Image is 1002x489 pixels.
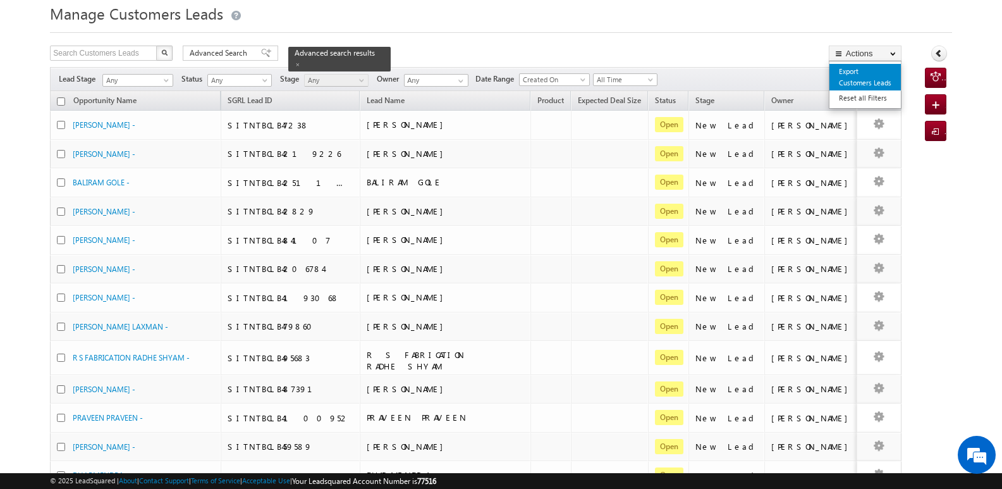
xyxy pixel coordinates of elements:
[771,96,793,105] span: Owner
[208,75,268,86] span: Any
[771,441,854,452] div: [PERSON_NAME]
[655,146,683,161] span: Open
[67,94,143,110] a: Opportunity Name
[102,74,173,87] a: Any
[367,176,442,187] span: BALIRAM GOLE
[181,73,207,85] span: Status
[771,206,854,217] div: [PERSON_NAME]
[695,120,759,131] div: New Lead
[304,74,369,87] a: Any
[771,235,854,246] div: [PERSON_NAME]
[571,94,647,110] a: Expected Deal Size
[771,120,854,131] div: [PERSON_NAME]
[771,470,854,481] div: [PERSON_NAME]
[73,471,129,480] a: DHARMENDRA -
[367,292,449,302] span: [PERSON_NAME]
[73,293,135,302] a: [PERSON_NAME] -
[73,120,135,130] a: [PERSON_NAME] -
[59,73,101,85] span: Lead Stage
[228,148,354,159] div: SITNTBCLB4219226
[228,263,354,275] div: SITNTBCLB4206784
[695,470,759,481] div: New Lead
[771,263,854,275] div: [PERSON_NAME]
[655,381,683,397] span: Open
[695,263,759,275] div: New Lead
[367,469,429,480] span: DHARMENDRA
[161,49,168,56] img: Search
[655,290,683,305] span: Open
[292,476,436,486] span: Your Leadsquared Account Number is
[695,148,759,159] div: New Lead
[695,292,759,304] div: New Lead
[207,6,238,37] div: Minimize live chat window
[655,350,683,365] span: Open
[228,383,354,395] div: SITNTBCLB487391
[367,412,467,423] span: PRAVEEN PRAVEEN
[695,321,759,332] div: New Lead
[221,94,279,110] a: SGRL Lead ID
[305,75,365,86] span: Any
[417,476,436,486] span: 77516
[689,94,721,110] a: Stage
[655,261,683,276] span: Open
[228,470,354,481] div: SITNTBCLB4225741
[655,232,683,247] span: Open
[73,207,135,216] a: [PERSON_NAME] -
[695,383,759,395] div: New Lead
[360,94,411,110] span: Lead Name
[367,321,449,331] span: [PERSON_NAME]
[649,94,682,110] a: Status
[367,234,449,245] span: [PERSON_NAME]
[50,475,436,487] span: © 2025 LeadSquared | | | | |
[228,292,354,304] div: SITNTBCLB4193068
[228,352,354,364] div: SITNTBCLB495683
[695,206,759,217] div: New Lead
[594,74,654,85] span: All Time
[228,96,272,105] span: SGRL Lead ID
[295,48,375,58] span: Advanced search results
[242,476,290,485] a: Acceptable Use
[73,149,135,159] a: [PERSON_NAME] -
[404,74,468,87] input: Type to Search
[21,66,53,83] img: d_60004797649_company_0_60004797649
[73,442,135,452] a: [PERSON_NAME] -
[771,321,854,332] div: [PERSON_NAME]
[73,96,137,105] span: Opportunity Name
[73,235,135,245] a: [PERSON_NAME] -
[228,235,354,246] div: SITNTBCLB484107
[655,410,683,425] span: Open
[829,64,901,90] a: Export Customers Leads
[50,3,223,23] span: Manage Customers Leads
[207,74,272,87] a: Any
[367,263,449,274] span: [PERSON_NAME]
[695,412,759,424] div: New Lead
[655,175,683,190] span: Open
[771,412,854,424] div: [PERSON_NAME]
[73,385,135,394] a: [PERSON_NAME] -
[655,319,683,334] span: Open
[451,75,467,87] a: Show All Items
[829,46,901,61] button: Actions
[695,352,759,364] div: New Lead
[73,264,135,274] a: [PERSON_NAME] -
[771,352,854,364] div: [PERSON_NAME]
[695,235,759,246] div: New Lead
[103,75,169,86] span: Any
[537,96,564,105] span: Product
[119,476,137,485] a: About
[771,148,854,159] div: [PERSON_NAME]
[367,206,449,216] span: [PERSON_NAME]
[367,441,449,452] span: [PERSON_NAME]
[655,439,683,454] span: Open
[367,119,449,130] span: [PERSON_NAME]
[57,97,65,106] input: Check all records
[519,73,590,86] a: Created On
[771,177,854,189] div: [PERSON_NAME]
[228,120,354,131] div: SITNTBCLB47238
[73,353,190,362] a: R S FABRICATION RADHE SHYAM -
[367,148,449,159] span: [PERSON_NAME]
[73,322,168,331] a: [PERSON_NAME] LAXMAN -
[578,96,641,105] span: Expected Deal Size
[172,390,229,407] em: Start Chat
[695,177,759,189] div: New Lead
